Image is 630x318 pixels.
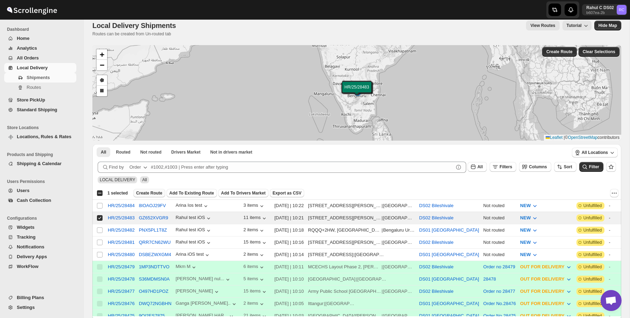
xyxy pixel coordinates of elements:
[244,252,265,259] div: 2 items
[490,162,516,172] button: Filters
[520,215,531,220] span: NEW
[244,288,268,295] div: 15 items
[419,276,479,282] button: DS01 [GEOGRAPHIC_DATA]
[468,162,487,172] button: All
[108,264,135,269] button: HR/25/28479
[544,135,621,141] div: © contributors
[176,239,212,246] button: Rahul test iOS
[97,86,107,96] a: Draw a rectangle
[108,203,135,208] button: HR/25/28484
[136,190,162,196] span: Create Route
[142,177,147,182] span: All
[176,313,228,318] div: [PERSON_NAME] HAR...
[308,276,415,283] div: |
[520,227,531,233] span: NEW
[4,186,76,196] button: Users
[139,215,168,220] button: GZ652XVGR9
[7,125,79,130] span: Store Locations
[4,132,76,142] button: Locations, Rules & Rates
[516,286,576,297] button: OUT FOR DELIVERY
[520,289,565,294] span: OUT FOR DELIVERY
[352,87,363,95] img: Marker
[176,301,238,308] button: Ganga [PERSON_NAME]..
[244,264,265,271] button: 6 items
[308,202,381,209] div: [STREET_ADDRESS][PERSON_NAME]
[92,22,176,29] span: Local Delivery Shipments
[171,149,200,155] span: Drivers Market
[151,162,454,173] input: #1002,#1003 | Press enter after typing
[308,251,415,258] div: |
[383,288,415,295] div: [GEOGRAPHIC_DATA]
[17,264,38,269] span: WorkFlow
[139,301,171,306] button: DWQ72NGBHN
[176,276,231,283] button: [PERSON_NAME] nul...
[100,61,104,69] span: −
[108,276,135,282] div: HR/25/28478
[133,189,165,197] button: Create Route
[7,27,79,32] span: Dashboard
[4,196,76,205] button: Cash Collection
[516,200,542,211] button: NEW
[4,232,76,242] button: Tracking
[176,301,231,306] div: Ganga [PERSON_NAME]..
[308,239,415,246] div: |
[167,147,204,157] button: Claimable
[520,240,531,245] span: NEW
[17,295,44,300] span: Billing Plans
[218,189,268,197] button: Add To Drivers Market
[97,147,110,157] button: All
[419,264,453,269] button: DS02 Bileshivale
[17,107,57,112] span: Standard Shipping
[17,254,47,259] span: Delivery Apps
[244,227,265,234] div: 2 items
[542,47,577,57] button: Create Route
[516,274,576,285] button: OUT FOR DELIVERY
[583,240,602,245] span: Unfulfilled
[244,301,265,308] button: 2 items
[499,164,512,169] span: Filters
[419,240,453,245] button: DS02 Bileshivale
[4,242,76,252] button: Notifications
[383,202,415,209] div: [GEOGRAPHIC_DATA]
[139,276,170,282] button: S36MDMSN0A
[27,75,50,80] span: Shipments
[109,164,124,171] span: Find by
[546,49,573,55] span: Create Route
[4,293,76,303] button: Billing Plans
[583,289,602,294] span: Unfulfilled
[516,249,542,260] button: NEW
[520,264,565,269] span: OUT FOR DELIVERY
[529,164,547,169] span: Columns
[568,135,598,140] a: OpenStreetMap
[244,203,265,210] button: 3 items
[97,75,107,86] a: Draw a polygon
[308,214,381,221] div: [STREET_ADDRESS][PERSON_NAME]
[582,4,627,15] button: User menu
[270,189,304,197] button: Export as CSV
[108,215,135,220] button: HR/25/28483
[351,88,362,96] img: Marker
[108,289,135,294] div: HR/25/28477
[483,264,515,269] button: Order no 28479
[564,135,565,140] span: |
[516,225,542,236] button: NEW
[610,189,618,197] button: More actions
[97,49,107,60] a: Zoom in
[483,214,516,221] div: Not routed
[108,227,135,233] div: HR/25/28482
[4,34,76,43] button: Home
[583,276,602,282] span: Unfulfilled
[352,86,362,94] img: Marker
[17,225,34,230] span: Widgets
[108,240,135,245] button: HR/25/28481
[108,252,135,257] button: HR/25/28480
[274,214,304,221] div: [DATE] | 10:21
[139,264,169,269] button: 1MP3NDTTVO
[516,237,542,248] button: NEW
[619,8,624,12] text: RC
[274,202,304,209] div: [DATE] | 10:22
